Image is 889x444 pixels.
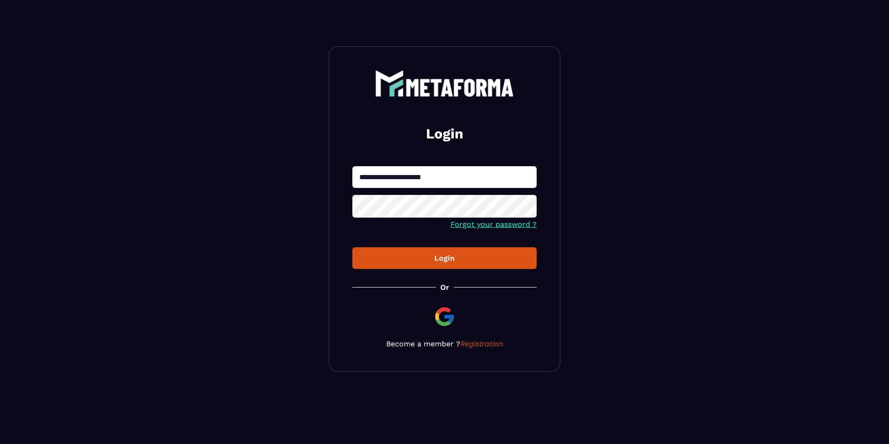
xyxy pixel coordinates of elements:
button: Login [352,247,537,269]
h2: Login [363,125,526,143]
p: Or [440,283,449,292]
img: google [433,306,456,328]
a: logo [352,70,537,97]
a: Forgot your password ? [451,220,537,229]
div: Login [360,254,529,263]
a: Registration [460,339,503,348]
p: Become a member ? [352,339,537,348]
img: logo [375,70,514,97]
